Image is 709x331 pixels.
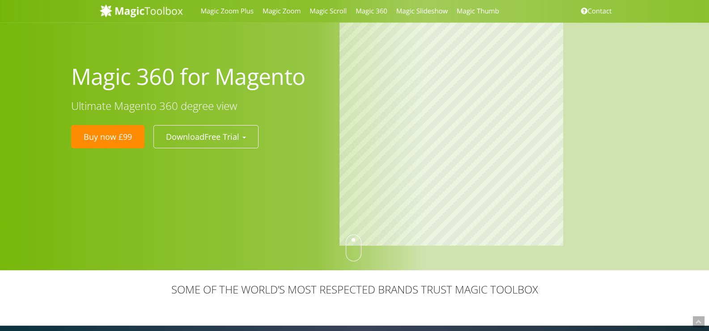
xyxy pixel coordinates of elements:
a: Buy now £99 [71,125,144,148]
span: Free Trial [204,131,239,142]
h1: Magic 360 for Magento [71,62,327,91]
img: MagicToolbox.com - Image tools for your website [100,4,183,17]
h3: Ultimate Magento 360 degree view [71,100,327,112]
button: DownloadFree Trial [153,125,259,148]
h3: SOME OF THE WORLD’S MOST RESPECTED BRANDS TRUST MAGIC TOOLBOX [100,284,610,295]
